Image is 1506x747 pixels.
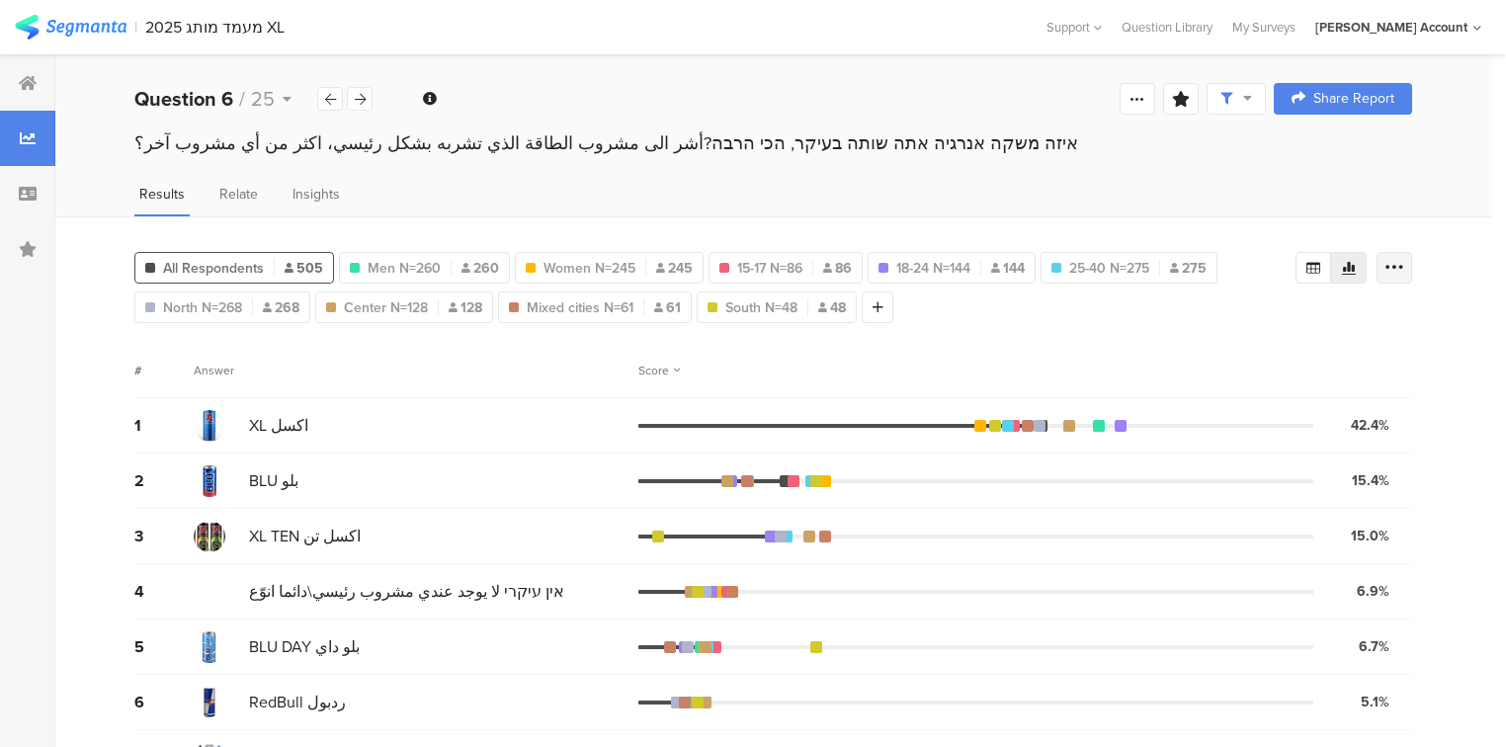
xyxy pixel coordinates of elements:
[344,297,428,318] span: Center N=128
[1313,92,1394,106] span: Share Report
[249,691,346,713] span: RedBull ردبول
[249,580,564,603] span: אין עיקרי لا يوجد عندي مشروب رئيسي\دائما انوّع
[249,635,360,658] span: BLU DAY بلو داي
[134,635,194,658] div: 5
[896,258,970,279] span: 18-24 N=144
[368,258,441,279] span: Men N=260
[134,525,194,547] div: 3
[263,297,299,318] span: 268
[194,362,234,379] div: Answer
[134,362,194,379] div: #
[818,297,846,318] span: 48
[1357,581,1389,602] div: 6.9%
[134,16,137,39] div: |
[194,410,225,442] img: d3718dnoaommpf.cloudfront.net%2Fitem%2F7204cdb8464c2fb531eb.png
[461,258,499,279] span: 260
[134,414,194,437] div: 1
[194,631,225,663] img: d3718dnoaommpf.cloudfront.net%2Fitem%2F53fed7b4d4ac08dca120.jpg
[544,258,635,279] span: Women N=245
[134,84,233,114] b: Question 6
[1351,526,1389,546] div: 15.0%
[145,18,285,37] div: 2025 מעמד מותג XL
[249,469,298,492] span: BLU بلو
[1046,12,1102,42] div: Support
[1359,636,1389,657] div: 6.7%
[991,258,1025,279] span: 144
[449,297,482,318] span: 128
[251,84,275,114] span: 25
[239,84,245,114] span: /
[654,297,681,318] span: 61
[1222,18,1305,37] a: My Surveys
[293,184,340,205] span: Insights
[134,691,194,713] div: 6
[1351,415,1389,436] div: 42.4%
[285,258,323,279] span: 505
[638,362,680,379] div: Score
[725,297,797,318] span: South N=48
[15,15,126,40] img: segmanta logo
[527,297,633,318] span: Mixed cities N=61
[163,297,242,318] span: North N=268
[1069,258,1149,279] span: 25-40 N=275
[1170,258,1207,279] span: 275
[163,258,264,279] span: All Respondents
[194,687,225,718] img: d3718dnoaommpf.cloudfront.net%2Fitem%2F1710f21621a455cddad5.jpg
[249,414,308,437] span: XL اكسل
[1352,470,1389,491] div: 15.4%
[737,258,802,279] span: 15-17 N=86
[823,258,852,279] span: 86
[194,521,225,552] img: d3718dnoaommpf.cloudfront.net%2Fitem%2Fb456d3a37741168d69b3.jpg
[134,580,194,603] div: 4
[1112,18,1222,37] a: Question Library
[139,184,185,205] span: Results
[656,258,693,279] span: 245
[249,525,361,547] span: XL TEN اكسل تن
[134,469,194,492] div: 2
[134,130,1412,156] div: איזה משקה אנרגיה אתה שותה בעיקר, הכי הרבה?أشر الى مشروب الطاقة الذي تشربه بشكل رئيسي، اكثر من أي ...
[1361,692,1389,712] div: 5.1%
[194,465,225,497] img: d3718dnoaommpf.cloudfront.net%2Fitem%2Ff3fd834d740591eb56ae.jpg
[1315,18,1467,37] div: [PERSON_NAME] Account
[219,184,258,205] span: Relate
